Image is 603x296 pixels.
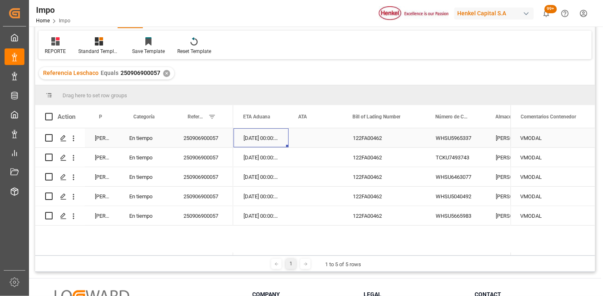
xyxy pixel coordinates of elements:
[486,128,560,147] div: [PERSON_NAME]
[78,48,120,55] div: Standard Templates
[298,114,307,120] span: ATA
[85,206,119,225] div: [PERSON_NAME]
[177,48,211,55] div: Reset Template
[58,113,75,120] div: Action
[511,167,595,186] div: VMODAL
[435,114,468,120] span: Número de Contenedor
[243,114,270,120] span: ETA Aduana
[85,128,119,147] div: [PERSON_NAME]
[454,5,537,21] button: Henkel Capital S.A
[132,48,165,55] div: Save Template
[85,167,119,186] div: [PERSON_NAME]
[133,114,154,120] span: Categoría
[511,187,595,206] div: VMODAL
[35,187,233,206] div: Press SPACE to select this row.
[511,148,595,167] div: Press SPACE to select this row.
[85,148,119,167] div: [PERSON_NAME]
[454,7,534,19] div: Henkel Capital S.A
[486,148,560,167] div: [PERSON_NAME]
[426,206,486,225] div: WHSU5665983
[343,167,426,186] div: 122FA00462
[537,4,556,23] button: show 100 new notifications
[511,206,595,226] div: Press SPACE to select this row.
[119,128,174,147] div: En tiempo
[119,148,174,167] div: En tiempo
[45,48,66,55] div: REPORTE
[343,128,426,147] div: 122FA00462
[379,6,449,21] img: Henkel%20logo.jpg_1689854090.jpg
[343,187,426,206] div: 122FA00462
[511,128,595,147] div: VMODAL
[352,114,400,120] span: Bill of Lading Number
[36,18,50,24] a: Home
[188,114,205,120] span: Referencia Leschaco
[511,128,595,148] div: Press SPACE to select this row.
[234,206,289,225] div: [DATE] 00:00:00
[486,167,560,186] div: [PERSON_NAME]
[35,167,233,187] div: Press SPACE to select this row.
[511,187,595,206] div: Press SPACE to select this row.
[511,206,595,225] div: VMODAL
[35,128,233,148] div: Press SPACE to select this row.
[174,148,233,167] div: 250906900057
[121,70,160,76] span: 250906900057
[426,167,486,186] div: WHSU6463077
[486,206,560,225] div: [PERSON_NAME]
[234,187,289,206] div: [DATE] 00:00:00
[174,128,233,147] div: 250906900057
[163,70,170,77] div: ✕
[174,167,233,186] div: 250906900057
[119,187,174,206] div: En tiempo
[511,167,595,187] div: Press SPACE to select this row.
[426,128,486,147] div: WHSU5965337
[174,187,233,206] div: 250906900057
[556,4,574,23] button: Help Center
[101,70,118,76] span: Equals
[343,148,426,167] div: 122FA00462
[234,128,289,147] div: [DATE] 00:00:00
[426,148,486,167] div: TCKU7493743
[426,187,486,206] div: WHSU5040492
[511,148,595,167] div: VMODAL
[63,92,127,99] span: Drag here to set row groups
[325,260,361,269] div: 1 to 5 of 5 rows
[234,148,289,167] div: [DATE] 00:00:00
[174,206,233,225] div: 250906900057
[486,187,560,206] div: [PERSON_NAME]
[496,114,539,120] span: Almacen de entrega
[119,206,174,225] div: En tiempo
[35,148,233,167] div: Press SPACE to select this row.
[521,114,576,120] span: Comentarios Contenedor
[99,114,102,120] span: Persona responsable de seguimiento
[36,4,70,16] div: Impo
[119,167,174,186] div: En tiempo
[85,187,119,206] div: [PERSON_NAME]
[234,167,289,186] div: [DATE] 00:00:00
[35,206,233,226] div: Press SPACE to select this row.
[545,5,557,13] span: 99+
[343,206,426,225] div: 122FA00462
[286,259,296,269] div: 1
[43,70,99,76] span: Referencia Leschaco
